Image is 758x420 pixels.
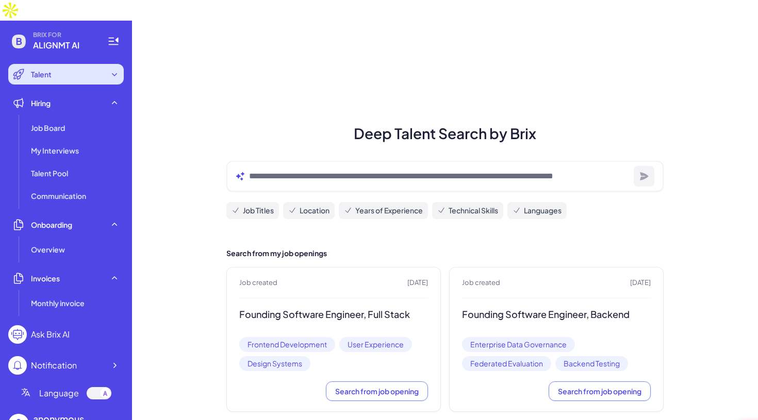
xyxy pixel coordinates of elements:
[239,356,310,371] span: Design Systems
[462,337,575,352] span: Enterprise Data Governance
[31,168,68,178] span: Talent Pool
[355,205,423,216] span: Years of Experience
[239,278,277,288] span: Job created
[31,359,77,372] div: Notification
[407,278,428,288] span: [DATE]
[555,356,628,371] span: Backend Testing
[558,387,641,396] span: Search from job opening
[462,309,651,321] h3: Founding Software Engineer, Backend
[31,123,65,133] span: Job Board
[339,337,412,352] span: User Experience
[462,356,551,371] span: Federated Evaluation
[31,298,85,308] span: Monthly invoice
[33,39,95,52] span: ALIGNMT AI
[31,145,79,156] span: My Interviews
[300,205,329,216] span: Location
[31,244,65,255] span: Overview
[31,69,52,79] span: Talent
[239,309,428,321] h3: Founding Software Engineer, Full Stack
[33,31,95,39] span: BRIX FOR
[31,220,72,230] span: Onboarding
[326,381,428,401] button: Search from job opening
[239,337,335,352] span: Frontend Development
[243,205,274,216] span: Job Titles
[226,248,664,259] h2: Search from my job openings
[335,387,419,396] span: Search from job opening
[31,328,70,341] div: Ask Brix AI
[630,278,651,288] span: [DATE]
[549,381,651,401] button: Search from job opening
[462,278,500,288] span: Job created
[449,205,498,216] span: Technical Skills
[31,273,60,283] span: Invoices
[31,98,51,108] span: Hiring
[39,387,79,399] span: Language
[214,123,676,144] h1: Deep Talent Search by Brix
[31,191,86,201] span: Communication
[524,205,562,216] span: Languages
